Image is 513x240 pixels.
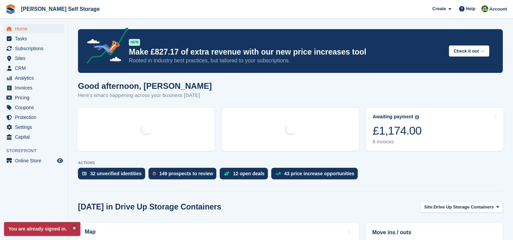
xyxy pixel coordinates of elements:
[15,113,56,122] span: Protection
[3,73,64,83] a: menu
[372,228,496,237] h2: Move ins / outs
[284,171,354,176] div: 43 price increase opportunities
[129,39,140,46] div: NEW
[271,168,361,183] a: 43 price increase opportunities
[159,171,213,176] div: 149 prospects to review
[373,124,421,138] div: £1,174.00
[82,172,87,176] img: verify_identity-adf6edd0f0f0b5bbfe63781bf79b02c33cf7c696d77639b501bdc392416b5a36.svg
[15,83,56,93] span: Invoices
[434,204,494,211] span: Drive Up Storage Containers
[15,103,56,112] span: Coupons
[15,122,56,132] span: Settings
[129,47,443,57] p: Make £827.17 of extra revenue with our new price increases tool
[489,6,507,13] span: Account
[481,5,488,12] img: Julie Williams
[149,168,220,183] a: 149 prospects to review
[15,44,56,53] span: Subscriptions
[220,168,271,183] a: 12 open deals
[424,204,434,211] span: Site:
[233,171,264,176] div: 12 open deals
[449,45,489,57] button: Check it out →
[3,122,64,132] a: menu
[153,172,156,176] img: prospect-51fa495bee0391a8d652442698ab0144808aea92771e9ea1ae160a38d050c398.svg
[3,132,64,142] a: menu
[275,172,281,175] img: price_increase_opportunities-93ffe204e8149a01c8c9dc8f82e8f89637d9d84a8eef4429ea346261dce0b2c0.svg
[5,4,16,14] img: stora-icon-8386f47178a22dfd0bd8f6a31ec36ba5ce8667c1dd55bd0f319d3a0aa187defe.svg
[85,229,96,235] h2: Map
[90,171,142,176] div: 32 unverified identities
[3,63,64,73] a: menu
[15,63,56,73] span: CRM
[420,201,503,213] button: Site: Drive Up Storage Containers
[78,92,212,99] p: Here's what's happening across your business [DATE]
[129,57,443,64] p: Rooted in industry best practices, but tailored to your subscriptions.
[78,161,503,165] p: ACTIONS
[3,54,64,63] a: menu
[373,139,421,145] div: 6 invoices
[3,83,64,93] a: menu
[466,5,475,12] span: Help
[78,202,221,212] h2: [DATE] in Drive Up Storage Containers
[3,34,64,43] a: menu
[3,103,64,112] a: menu
[15,54,56,63] span: Sites
[56,157,64,165] a: Preview store
[15,24,56,34] span: Home
[3,24,64,34] a: menu
[15,132,56,142] span: Capital
[78,168,149,183] a: 32 unverified identities
[3,156,64,165] a: menu
[432,5,446,12] span: Create
[373,114,413,120] div: Awaiting payment
[78,81,212,91] h1: Good afternoon, [PERSON_NAME]
[366,108,504,151] a: Awaiting payment £1,174.00 6 invoices
[3,93,64,102] a: menu
[3,113,64,122] a: menu
[3,44,64,53] a: menu
[18,3,102,15] a: [PERSON_NAME] Self Storage
[4,222,80,236] p: You are already signed in.
[224,171,230,176] img: deal-1b604bf984904fb50ccaf53a9ad4b4a5d6e5aea283cecdc64d6e3604feb123c2.svg
[15,34,56,43] span: Tasks
[15,73,56,83] span: Analytics
[15,156,56,165] span: Online Store
[6,147,67,154] span: Storefront
[81,27,129,66] img: price-adjustments-announcement-icon-8257ccfd72463d97f412b2fc003d46551f7dbcb40ab6d574587a9cd5c0d94...
[15,93,56,102] span: Pricing
[415,115,419,119] img: icon-info-grey-7440780725fd019a000dd9b08b2336e03edf1995a4989e88bcd33f0948082b44.svg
